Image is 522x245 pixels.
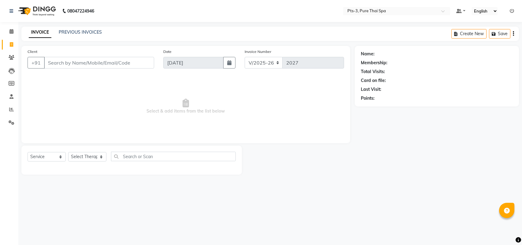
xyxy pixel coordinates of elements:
[28,57,45,69] button: +91
[361,51,375,57] div: Name:
[496,221,516,239] iframe: chat widget
[44,57,154,69] input: Search by Name/Mobile/Email/Code
[67,2,94,20] b: 08047224946
[451,29,487,39] button: Create New
[29,27,51,38] a: INVOICE
[16,2,57,20] img: logo
[361,86,381,93] div: Last Visit:
[59,29,102,35] a: PREVIOUS INVOICES
[361,77,386,84] div: Card on file:
[361,69,385,75] div: Total Visits:
[111,152,236,161] input: Search or Scan
[361,60,387,66] div: Membership:
[489,29,510,39] button: Save
[361,95,375,102] div: Points:
[245,49,271,54] label: Invoice Number
[163,49,172,54] label: Date
[28,76,344,137] span: Select & add items from the list below
[28,49,37,54] label: Client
